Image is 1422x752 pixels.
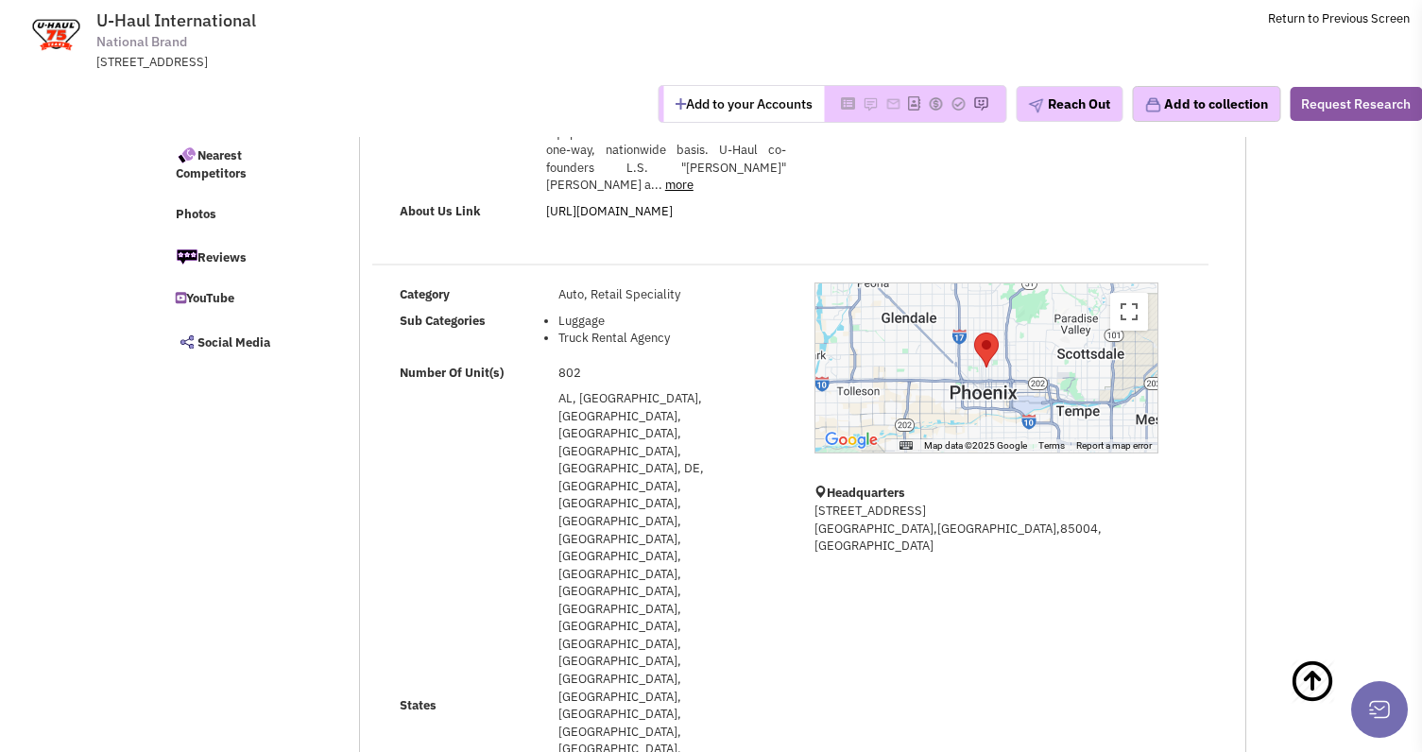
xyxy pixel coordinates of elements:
img: Please add to your accounts [885,96,900,111]
button: Request Research [1290,87,1422,121]
td: Auto, Retail Speciality [555,282,790,308]
a: more [665,177,694,193]
button: Add to your Accounts [663,86,824,122]
a: Social Media [166,322,319,362]
b: Sub Categories [400,313,486,329]
img: Please add to your accounts [863,96,878,111]
img: icon-collection-lavender.png [1144,96,1161,113]
div: [STREET_ADDRESS] [96,54,590,72]
b: Headquarters [827,485,905,501]
td: 802 [555,360,790,385]
span: National Brand [96,32,187,52]
button: Add to collection [1132,86,1280,122]
img: Please add to your accounts [973,96,988,111]
b: Number Of Unit(s) [400,365,504,381]
button: Toggle fullscreen view [1110,293,1148,331]
a: Return to Previous Screen [1268,10,1410,26]
a: YouTube [166,282,319,317]
div: U-Haul International [974,333,999,367]
img: Please add to your accounts [928,96,943,111]
a: Open this area in Google Maps (opens a new window) [820,428,882,453]
b: States [400,697,437,713]
a: Report a map error [1076,440,1152,451]
a: Photos [166,197,319,233]
p: [STREET_ADDRESS] [GEOGRAPHIC_DATA],[GEOGRAPHIC_DATA],85004,[GEOGRAPHIC_DATA] [814,503,1158,555]
span: U-Haul International [96,9,256,31]
b: About Us Link [400,203,481,219]
img: Please add to your accounts [951,96,966,111]
button: Reach Out [1016,86,1122,122]
a: [URL][DOMAIN_NAME] [546,203,673,219]
a: Reviews [166,237,319,277]
img: Google [820,428,882,453]
li: Truck Rental Agency [558,330,786,348]
b: Category [400,286,450,302]
li: Luggage [558,313,786,331]
a: Terms (opens in new tab) [1038,440,1065,451]
button: Keyboard shortcuts [899,439,913,453]
a: Nearest Competitors [166,135,319,193]
span: Map data ©2025 Google [924,440,1027,451]
img: plane.png [1028,98,1043,113]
